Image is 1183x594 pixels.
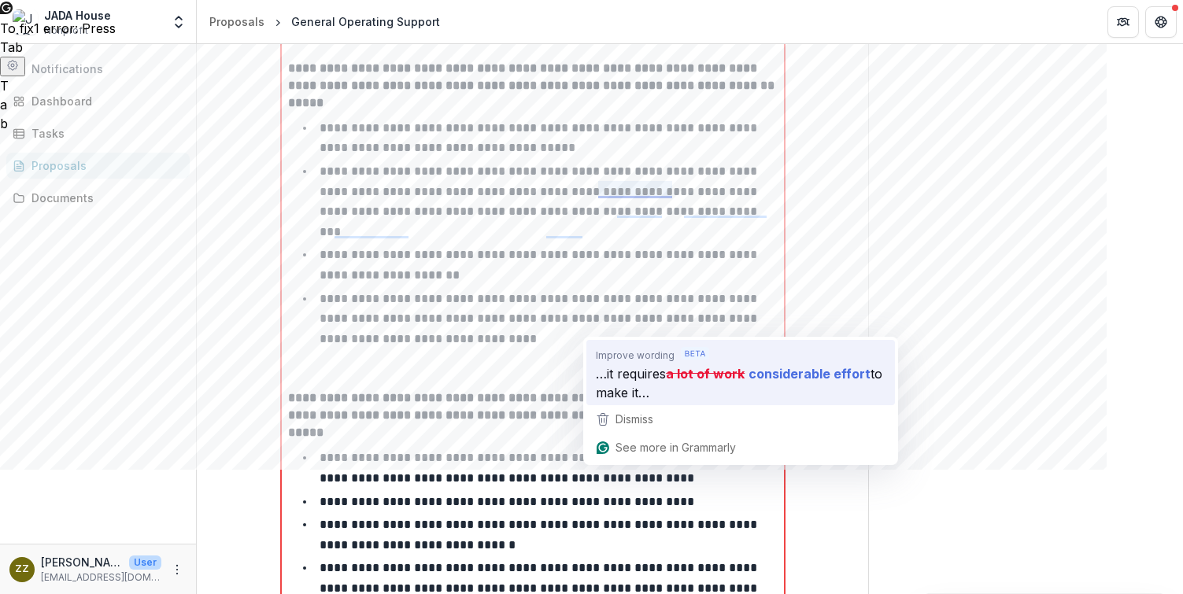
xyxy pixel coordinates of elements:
[31,125,177,142] div: Tasks
[41,570,161,585] p: [EMAIL_ADDRESS][DOMAIN_NAME]
[41,554,123,570] p: [PERSON_NAME]
[6,153,190,179] a: Proposals
[15,564,29,574] div: Zach Zafris
[31,190,177,206] div: Documents
[31,157,177,174] div: Proposals
[6,185,190,211] a: Documents
[168,560,187,579] button: More
[6,120,190,146] a: Tasks
[129,555,161,570] p: User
